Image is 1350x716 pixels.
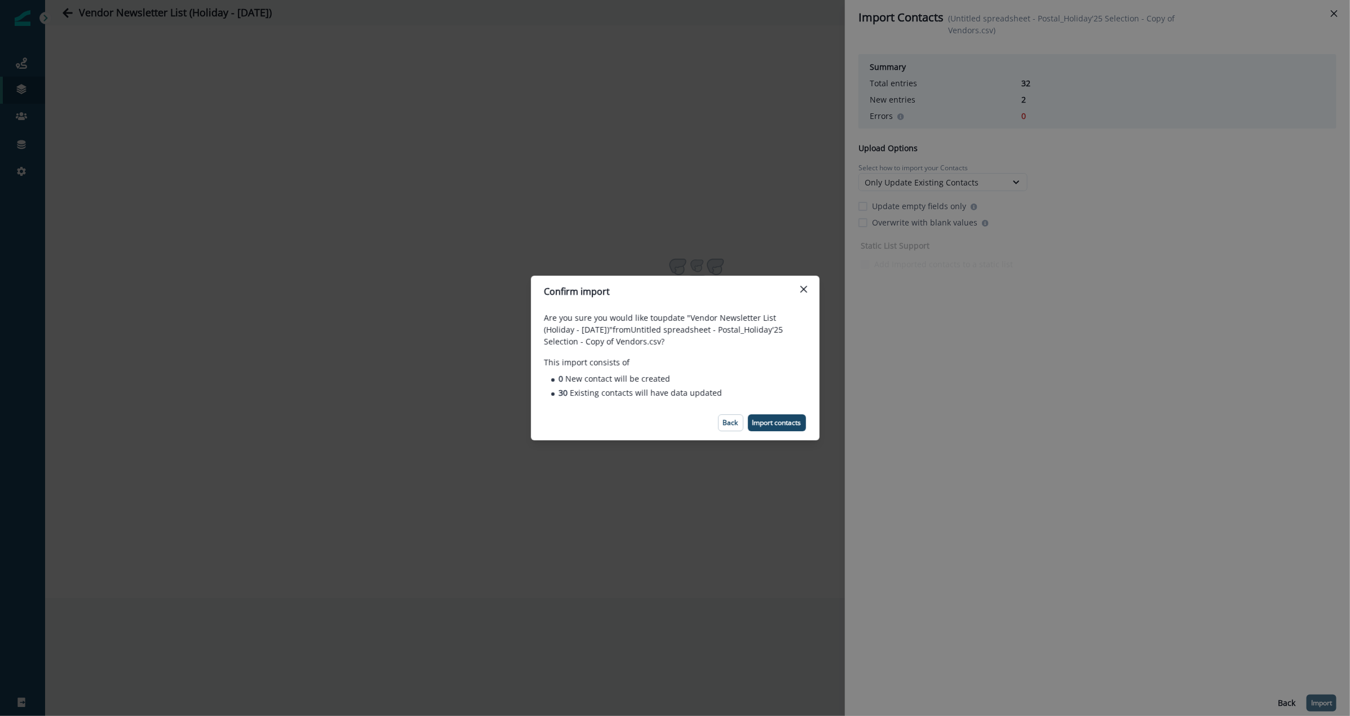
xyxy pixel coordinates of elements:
p: Back [723,419,738,427]
p: Import contacts [753,419,802,427]
p: Existing contacts will have data updated [559,387,723,399]
p: This import consists of [545,356,806,368]
button: Close [795,280,813,298]
span: 30 [559,387,570,398]
button: Import contacts [748,414,806,431]
span: 0 [559,373,566,384]
p: Are you sure you would like to update "Vendor Newsletter List (Holiday - [DATE])" from Untitled s... [545,312,806,347]
button: Back [718,414,743,431]
p: New contact will be created [559,373,671,384]
p: Confirm import [545,285,610,298]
